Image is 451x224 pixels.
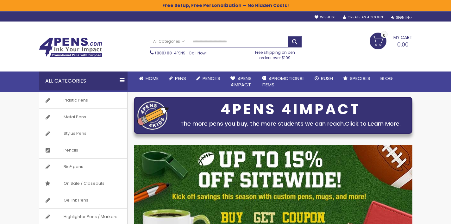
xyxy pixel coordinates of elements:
[155,50,207,56] span: - Call Now!
[350,75,370,82] span: Specials
[380,75,393,82] span: Blog
[146,75,159,82] span: Home
[150,36,188,47] a: All Categories
[225,72,257,92] a: 4Pens4impact
[262,75,304,88] span: 4PROMOTIONAL ITEMS
[39,125,127,142] a: Stylus Pens
[345,120,401,128] a: Click to Learn More.
[230,75,252,88] span: 4Pens 4impact
[257,72,310,92] a: 4PROMOTIONALITEMS
[57,92,94,109] span: Plastic Pens
[175,75,186,82] span: Pens
[134,72,164,85] a: Home
[383,32,385,38] span: 0
[321,75,333,82] span: Rush
[172,103,409,116] div: 4PENS 4IMPACT
[203,75,220,82] span: Pencils
[338,72,375,85] a: Specials
[391,15,412,20] div: Sign In
[137,101,169,130] img: four_pen_logo.png
[315,15,336,20] a: Wishlist
[375,72,398,85] a: Blog
[57,159,90,175] span: Bic® pens
[39,159,127,175] a: Bic® pens
[39,142,127,159] a: Pencils
[397,40,409,48] span: 0.00
[155,50,185,56] a: (888) 88-4PENS
[39,192,127,208] a: Gel Ink Pens
[57,109,92,125] span: Metal Pens
[191,72,225,85] a: Pencils
[39,175,127,192] a: On Sale / Closeouts
[248,47,302,60] div: Free shipping on pen orders over $199
[57,175,111,192] span: On Sale / Closeouts
[57,142,85,159] span: Pencils
[57,125,93,142] span: Stylus Pens
[343,15,385,20] a: Create an Account
[164,72,191,85] a: Pens
[153,39,185,44] span: All Categories
[172,119,409,128] div: The more pens you buy, the more students we can reach.
[39,37,102,58] img: 4Pens Custom Pens and Promotional Products
[39,72,128,90] div: All Categories
[370,33,412,48] a: 0.00 0
[57,192,95,208] span: Gel Ink Pens
[39,109,127,125] a: Metal Pens
[310,72,338,85] a: Rush
[39,92,127,109] a: Plastic Pens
